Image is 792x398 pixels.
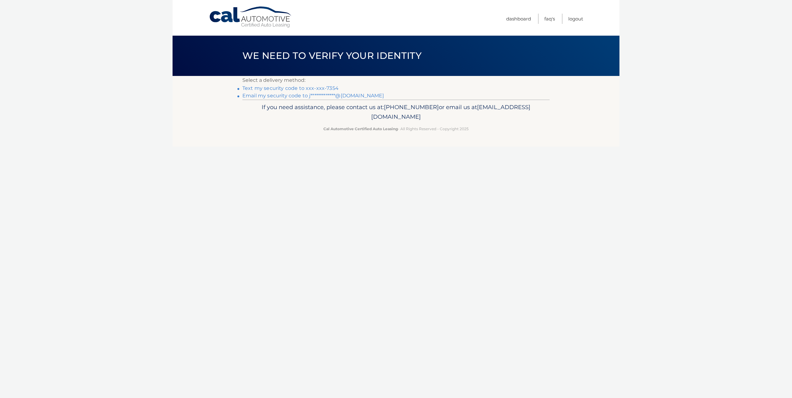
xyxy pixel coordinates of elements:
[242,85,339,91] a: Text my security code to xxx-xxx-7354
[506,14,531,24] a: Dashboard
[568,14,583,24] a: Logout
[246,102,546,122] p: If you need assistance, please contact us at: or email us at
[323,126,398,131] strong: Cal Automotive Certified Auto Leasing
[209,6,293,28] a: Cal Automotive
[242,50,421,61] span: We need to verify your identity
[384,104,439,111] span: [PHONE_NUMBER]
[544,14,555,24] a: FAQ's
[246,126,546,132] p: - All Rights Reserved - Copyright 2025
[242,76,550,85] p: Select a delivery method:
